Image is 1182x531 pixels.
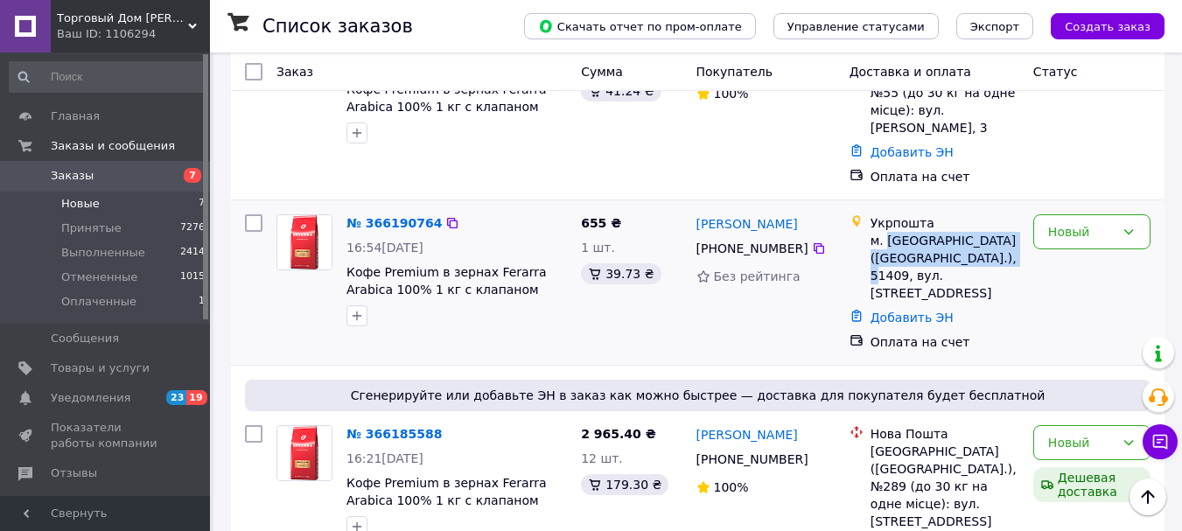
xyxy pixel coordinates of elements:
a: [PERSON_NAME] [696,426,798,444]
div: м. [GEOGRAPHIC_DATA] ([GEOGRAPHIC_DATA].), 51409, вул. [STREET_ADDRESS] [871,232,1019,302]
div: Ваш ID: 1106294 [57,26,210,42]
button: Управление статусами [773,13,939,39]
span: 2 965.40 ₴ [581,427,656,441]
span: 1 [199,294,205,310]
a: Фото товару [276,425,332,481]
div: [GEOGRAPHIC_DATA] ([GEOGRAPHIC_DATA].), №289 (до 30 кг на одне місце): вул. [STREET_ADDRESS] [871,443,1019,530]
div: 41.24 ₴ [581,80,661,101]
span: Выполненные [61,245,145,261]
span: Главная [51,108,100,124]
div: Укрпошта [871,214,1019,232]
span: Отзывы [51,465,97,481]
span: Отмененные [61,269,137,285]
button: Создать заказ [1051,13,1165,39]
span: 19 [186,390,206,405]
span: Показатели работы компании [51,420,162,451]
a: Добавить ЭН [871,311,954,325]
span: Принятые [61,220,122,236]
span: Уведомления [51,390,130,406]
h1: Список заказов [262,16,413,37]
span: 1 шт. [581,241,615,255]
button: Чат с покупателем [1143,424,1178,459]
div: Оплата на счет [871,333,1019,351]
a: Кофе Premium в зернах Ferarra Arabica 100% 1 кг с клапаном [346,265,546,297]
a: Фото товару [276,214,332,270]
span: 7 [184,168,201,183]
span: Скачать отчет по пром-оплате [538,18,742,34]
div: [PHONE_NUMBER] [693,236,812,261]
a: Добавить ЭН [871,145,954,159]
div: Дешевая доставка [1033,467,1151,502]
span: Управление статусами [787,20,925,33]
span: 100% [714,87,749,101]
div: [PHONE_NUMBER] [693,447,812,472]
span: 655 ₴ [581,216,621,230]
span: 16:54[DATE] [346,241,423,255]
span: Товары и услуги [51,360,150,376]
span: 2414 [180,245,205,261]
span: Без рейтинга [714,269,801,283]
a: № 366190764 [346,216,442,230]
a: [PERSON_NAME] [696,215,798,233]
span: Сгенерируйте или добавьте ЭН в заказ как можно быстрее — доставка для покупателя будет бесплатной [252,387,1144,404]
span: Создать заказ [1065,20,1151,33]
div: 39.73 ₴ [581,263,661,284]
div: 179.30 ₴ [581,474,668,495]
button: Экспорт [956,13,1033,39]
span: 16:21[DATE] [346,451,423,465]
a: Создать заказ [1033,18,1165,32]
span: 1015 [180,269,205,285]
span: Заказы и сообщения [51,138,175,154]
span: Экспорт [970,20,1019,33]
div: Оплата на счет [871,168,1019,185]
div: Новый [1048,222,1115,241]
div: [GEOGRAPHIC_DATA] ([GEOGRAPHIC_DATA].), №55 (до 30 кг на одне місце): вул. [PERSON_NAME], 3 [871,49,1019,136]
a: № 366185588 [346,427,442,441]
div: Новый [1048,433,1115,452]
img: Фото товару [277,215,332,269]
span: Сумма [581,65,623,79]
img: Фото товару [277,426,332,480]
span: 12 шт. [581,451,623,465]
span: Новые [61,196,100,212]
span: Статус [1033,65,1078,79]
input: Поиск [9,61,206,93]
span: Покупатель [696,65,773,79]
div: Нова Пошта [871,425,1019,443]
a: Кофе Premium в зернах Ferarra Arabica 100% 1 кг с клапаном [346,476,546,507]
span: Доставка и оплата [850,65,971,79]
span: Заказ [276,65,313,79]
button: Наверх [1130,479,1166,515]
span: Оплаченные [61,294,136,310]
span: Заказы [51,168,94,184]
span: 100% [714,480,749,494]
span: 7276 [180,220,205,236]
span: Сообщения [51,331,119,346]
button: Скачать отчет по пром-оплате [524,13,756,39]
span: Торговый Дом Зита [57,10,188,26]
span: 23 [166,390,186,405]
span: 7 [199,196,205,212]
